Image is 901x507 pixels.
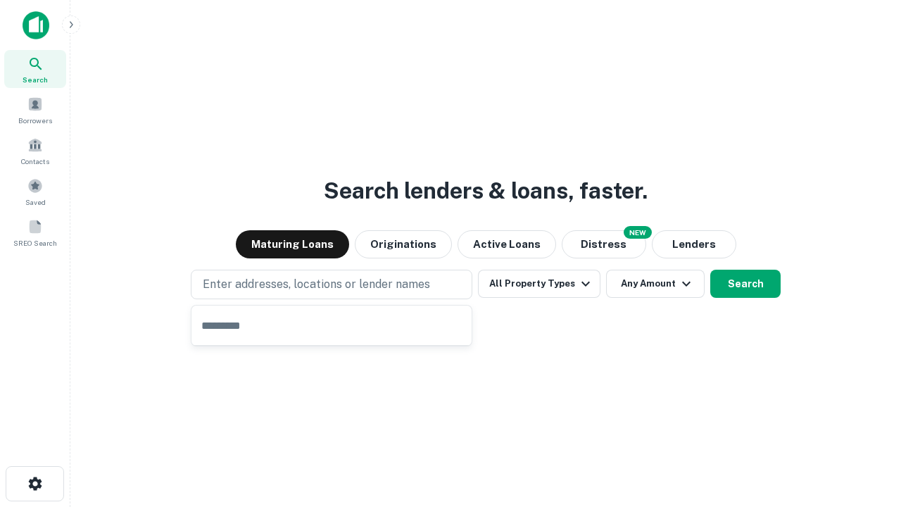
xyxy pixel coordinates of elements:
a: Search [4,50,66,88]
span: Search [23,74,48,85]
button: Enter addresses, locations or lender names [191,270,472,299]
button: Any Amount [606,270,705,298]
button: Search distressed loans with lien and other non-mortgage details. [562,230,646,258]
button: Maturing Loans [236,230,349,258]
button: Originations [355,230,452,258]
span: Saved [25,196,46,208]
img: capitalize-icon.png [23,11,49,39]
a: Saved [4,173,66,211]
p: Enter addresses, locations or lender names [203,276,430,293]
button: Active Loans [458,230,556,258]
iframe: Chat Widget [831,394,901,462]
button: All Property Types [478,270,600,298]
a: Borrowers [4,91,66,129]
span: Borrowers [18,115,52,126]
span: Contacts [21,156,49,167]
a: SREO Search [4,213,66,251]
div: NEW [624,226,652,239]
span: SREO Search [13,237,57,249]
h3: Search lenders & loans, faster. [324,174,648,208]
a: Contacts [4,132,66,170]
button: Search [710,270,781,298]
button: Lenders [652,230,736,258]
